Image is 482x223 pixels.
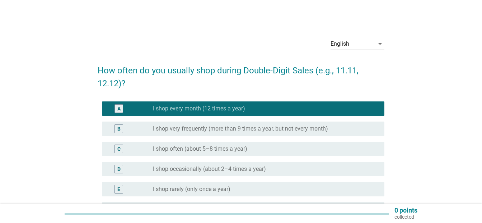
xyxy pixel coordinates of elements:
div: C [117,145,121,153]
label: I shop rarely (only once a year) [153,186,230,193]
label: I shop occasionally (about 2–4 times a year) [153,165,266,173]
div: D [117,165,121,173]
p: collected [394,214,417,220]
div: English [331,41,349,47]
h2: How often do you usually shop during Double-Digit Sales (e.g., 11.11, 12.12)? [98,57,384,90]
i: arrow_drop_down [376,40,384,48]
p: 0 points [394,207,417,214]
div: E [117,186,120,193]
div: A [117,105,121,113]
label: I shop very frequently (more than 9 times a year, but not every month) [153,125,328,132]
div: B [117,125,121,133]
label: I shop often (about 5–8 times a year) [153,145,247,153]
label: I shop every month (12 times a year) [153,105,245,112]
